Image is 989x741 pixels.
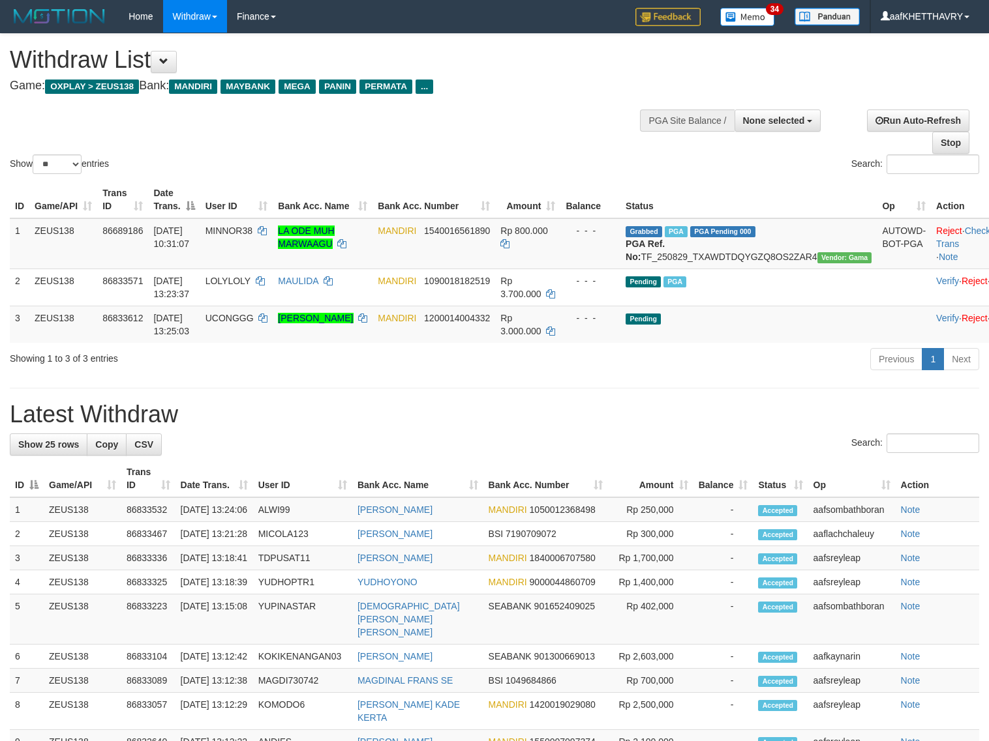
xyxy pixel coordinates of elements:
[808,460,896,497] th: Op: activate to sort column ascending
[808,693,896,730] td: aafsreyleap
[44,546,121,570] td: ZEUS138
[10,645,44,669] td: 6
[359,80,412,94] span: PERMATA
[358,553,433,563] a: [PERSON_NAME]
[566,312,615,325] div: - - -
[608,669,693,693] td: Rp 700,000
[489,699,527,710] span: MANDIRI
[253,570,352,594] td: YUDHOPTR1
[817,252,872,263] span: Vendor URL: https://trx31.1velocity.biz
[121,669,175,693] td: 86833089
[530,553,596,563] span: Copy 1840006707580 to clipboard
[534,651,595,661] span: Copy 901300669013 to clipboard
[10,347,403,365] div: Showing 1 to 3 of 3 entries
[319,80,356,94] span: PANIN
[416,80,433,94] span: ...
[735,109,821,132] button: None selected
[640,109,734,132] div: PGA Site Balance /
[44,669,121,693] td: ZEUS138
[10,497,44,522] td: 1
[851,154,979,174] label: Search:
[10,522,44,546] td: 2
[530,504,596,515] span: Copy 1050012368498 to clipboard
[896,460,979,497] th: Action
[10,693,44,730] td: 8
[253,594,352,645] td: YUPINASTAR
[10,47,647,73] h1: Withdraw List
[901,577,921,587] a: Note
[373,181,495,218] th: Bank Acc. Number: activate to sort column ascending
[279,80,316,94] span: MEGA
[169,80,217,94] span: MANDIRI
[102,313,143,323] span: 86833612
[530,699,596,710] span: Copy 1420019029080 to clipboard
[148,181,200,218] th: Date Trans.: activate to sort column descending
[877,181,931,218] th: Op: activate to sort column ascending
[102,225,143,236] span: 86689186
[10,181,29,218] th: ID
[44,594,121,645] td: ZEUS138
[205,276,251,286] span: LOLYLOLY
[901,504,921,515] a: Note
[175,669,253,693] td: [DATE] 13:12:38
[758,553,797,564] span: Accepted
[278,225,334,249] a: LA ODE MUH MARWAAGU
[424,225,490,236] span: Copy 1540016561890 to clipboard
[10,546,44,570] td: 3
[808,546,896,570] td: aafsreyleap
[901,601,921,611] a: Note
[758,529,797,540] span: Accepted
[808,570,896,594] td: aafsreyleap
[10,306,29,343] td: 3
[358,699,460,723] a: [PERSON_NAME] KADE KERTA
[153,313,189,336] span: [DATE] 13:25:03
[175,570,253,594] td: [DATE] 13:18:39
[758,652,797,663] span: Accepted
[10,269,29,306] td: 2
[175,645,253,669] td: [DATE] 13:12:42
[808,497,896,522] td: aafsombathboran
[901,529,921,539] a: Note
[175,546,253,570] td: [DATE] 13:18:41
[626,226,662,237] span: Grabbed
[45,80,139,94] span: OXPLAY > ZEUS138
[506,529,556,539] span: Copy 7190709072 to clipboard
[10,460,44,497] th: ID: activate to sort column descending
[253,645,352,669] td: KOKIKENANGAN03
[29,306,97,343] td: ZEUS138
[758,676,797,687] span: Accepted
[10,401,979,428] h1: Latest Withdraw
[887,154,979,174] input: Search:
[620,181,877,218] th: Status
[489,675,504,686] span: BSI
[10,594,44,645] td: 5
[608,570,693,594] td: Rp 1,400,000
[608,460,693,497] th: Amount: activate to sort column ascending
[939,252,958,262] a: Note
[867,109,969,132] a: Run Auto-Refresh
[200,181,273,218] th: User ID: activate to sort column ascending
[424,313,490,323] span: Copy 1200014004332 to clipboard
[936,276,959,286] a: Verify
[693,497,753,522] td: -
[620,218,877,269] td: TF_250829_TXAWDTDQYGZQ8OS2ZAR4
[560,181,620,218] th: Balance
[795,8,860,25] img: panduan.png
[489,651,532,661] span: SEABANK
[29,218,97,269] td: ZEUS138
[500,225,547,236] span: Rp 800.000
[690,226,755,237] span: PGA Pending
[483,460,609,497] th: Bank Acc. Number: activate to sort column ascending
[936,225,962,236] a: Reject
[495,181,560,218] th: Amount: activate to sort column ascending
[608,594,693,645] td: Rp 402,000
[635,8,701,26] img: Feedback.jpg
[887,433,979,453] input: Search:
[808,669,896,693] td: aafsreyleap
[10,433,87,456] a: Show 25 rows
[665,226,688,237] span: Marked by aafkaynarin
[534,601,595,611] span: Copy 901652409025 to clipboard
[253,522,352,546] td: MICOLA123
[608,497,693,522] td: Rp 250,000
[693,570,753,594] td: -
